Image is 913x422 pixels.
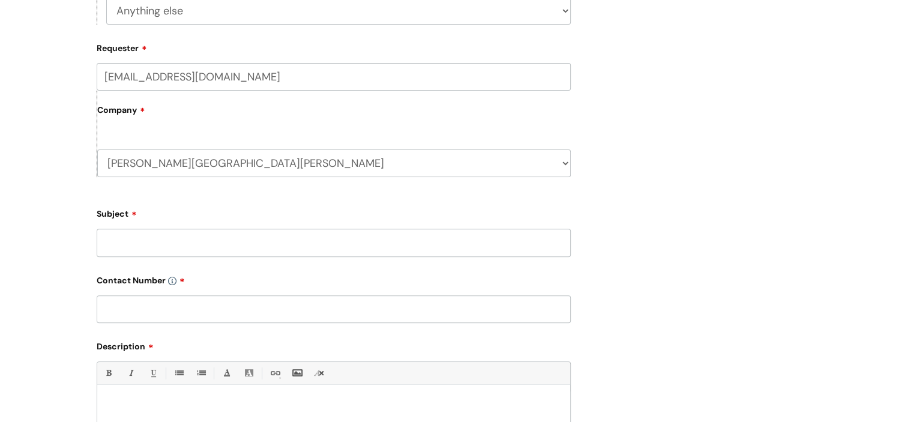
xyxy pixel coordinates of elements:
a: Insert Image... [289,366,304,381]
a: Italic (Ctrl-I) [123,366,138,381]
label: Requester [97,39,571,53]
a: Back Color [241,366,256,381]
a: Bold (Ctrl-B) [101,366,116,381]
input: Email [97,63,571,91]
label: Company [97,101,571,128]
label: Contact Number [97,271,571,286]
a: Remove formatting (Ctrl-\) [312,366,327,381]
a: Underline(Ctrl-U) [145,366,160,381]
label: Description [97,337,571,352]
a: • Unordered List (Ctrl-Shift-7) [171,366,186,381]
a: Font Color [219,366,234,381]
a: 1. Ordered List (Ctrl-Shift-8) [193,366,208,381]
a: Link [267,366,282,381]
img: info-icon.svg [168,277,176,285]
label: Subject [97,205,571,219]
